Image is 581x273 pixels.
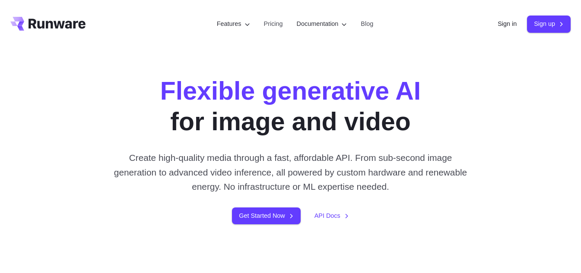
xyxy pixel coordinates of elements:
a: Sign in [498,19,517,29]
a: Get Started Now [232,207,300,224]
a: Blog [361,19,373,29]
a: Sign up [527,16,571,32]
label: Documentation [297,19,347,29]
label: Features [217,19,250,29]
h1: for image and video [160,76,421,137]
a: Go to / [10,17,86,31]
a: API Docs [314,211,349,221]
strong: Flexible generative AI [160,77,421,105]
p: Create high-quality media through a fast, affordable API. From sub-second image generation to adv... [111,151,470,194]
a: Pricing [264,19,283,29]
